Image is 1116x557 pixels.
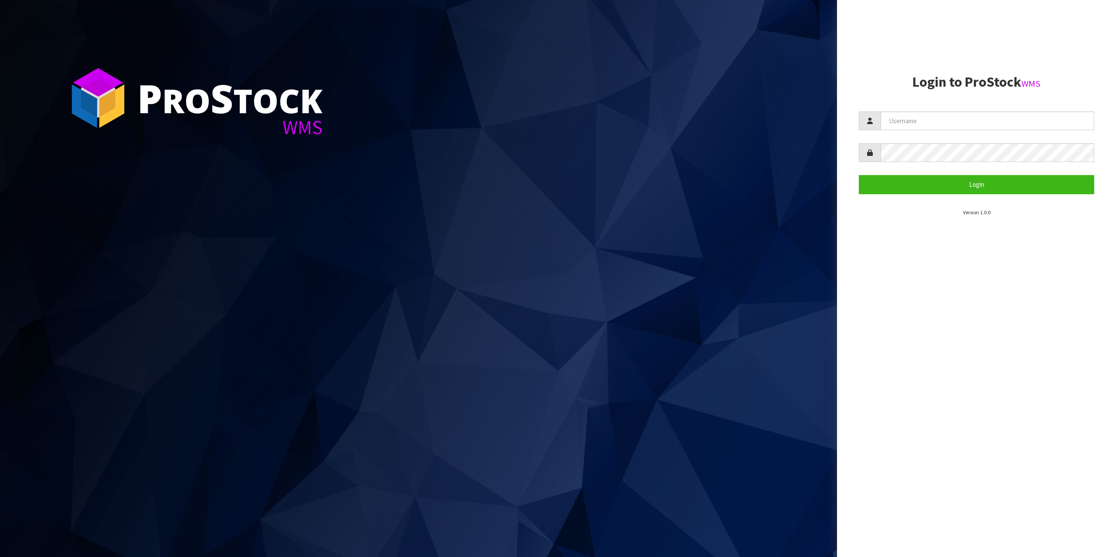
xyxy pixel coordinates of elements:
small: WMS [1021,78,1041,89]
span: P [137,71,162,125]
div: ro tock [137,78,323,118]
input: Username [881,111,1094,130]
img: ProStock Cube [65,65,131,131]
span: S [211,71,233,125]
button: Login [859,175,1094,194]
div: WMS [137,118,323,137]
h2: Login to ProStock [859,74,1094,90]
small: Version 1.0.0 [963,209,990,216]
